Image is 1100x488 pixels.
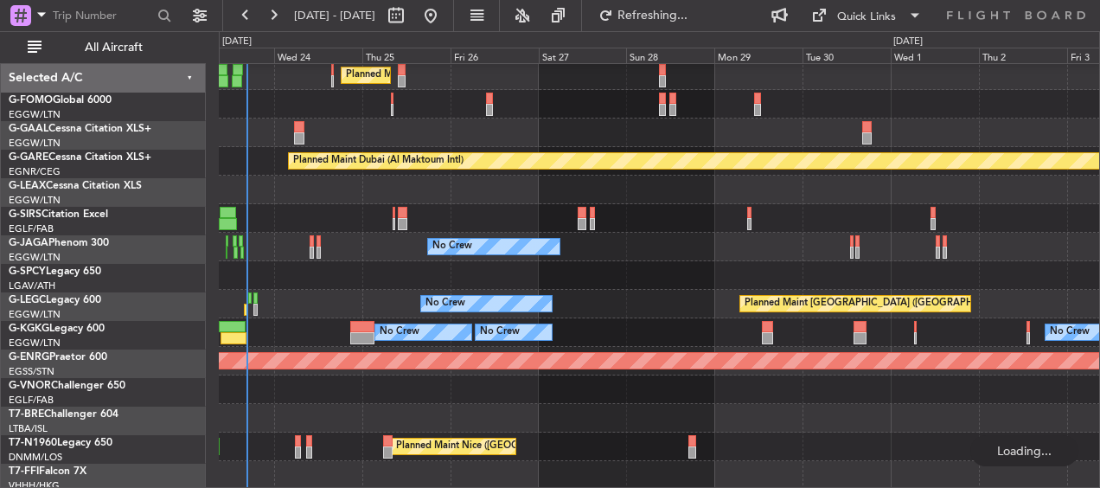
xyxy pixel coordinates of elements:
[9,124,48,134] span: G-GAAL
[9,152,48,163] span: G-GARE
[9,438,57,448] span: T7-N1960
[9,165,61,178] a: EGNR/CEG
[970,435,1078,466] div: Loading...
[9,409,118,420] a: T7-BREChallenger 604
[539,48,627,63] div: Sat 27
[9,251,61,264] a: EGGW/LTN
[9,266,101,277] a: G-SPCYLegacy 650
[837,9,896,26] div: Quick Links
[9,466,86,477] a: T7-FFIFalcon 7X
[9,266,46,277] span: G-SPCY
[451,48,539,63] div: Fri 26
[626,48,714,63] div: Sun 28
[979,48,1067,63] div: Thu 2
[9,381,125,391] a: G-VNORChallenger 650
[9,209,108,220] a: G-SIRSCitation Excel
[293,148,464,174] div: Planned Maint Dubai (Al Maktoum Intl)
[9,352,49,363] span: G-ENRG
[9,108,61,121] a: EGGW/LTN
[617,10,689,22] span: Refreshing...
[891,48,979,63] div: Wed 1
[9,279,55,292] a: LGAV/ATH
[9,124,151,134] a: G-GAALCessna Citation XLS+
[9,137,61,150] a: EGGW/LTN
[9,324,49,334] span: G-KGKG
[425,291,465,317] div: No Crew
[274,48,362,63] div: Wed 24
[714,48,803,63] div: Mon 29
[9,337,61,350] a: EGGW/LTN
[19,34,188,61] button: All Aircraft
[9,451,62,464] a: DNMM/LOS
[803,48,891,63] div: Tue 30
[362,48,451,63] div: Thu 25
[9,308,61,321] a: EGGW/LTN
[9,181,142,191] a: G-LEAXCessna Citation XLS
[803,2,931,29] button: Quick Links
[45,42,182,54] span: All Aircraft
[9,394,54,407] a: EGLF/FAB
[9,222,54,235] a: EGLF/FAB
[9,181,46,191] span: G-LEAX
[9,95,112,106] a: G-FOMOGlobal 6000
[9,381,51,391] span: G-VNOR
[1050,319,1090,345] div: No Crew
[9,209,42,220] span: G-SIRS
[591,2,694,29] button: Refreshing...
[893,35,923,49] div: [DATE]
[480,319,520,345] div: No Crew
[9,95,53,106] span: G-FOMO
[294,8,375,23] span: [DATE] - [DATE]
[9,194,61,207] a: EGGW/LTN
[9,152,151,163] a: G-GARECessna Citation XLS+
[9,238,48,248] span: G-JAGA
[9,295,101,305] a: G-LEGCLegacy 600
[9,352,107,363] a: G-ENRGPraetor 600
[186,48,274,63] div: Tue 23
[9,365,54,378] a: EGSS/STN
[346,62,618,88] div: Planned Maint [GEOGRAPHIC_DATA] ([GEOGRAPHIC_DATA])
[432,234,472,260] div: No Crew
[53,3,152,29] input: Trip Number
[9,238,109,248] a: G-JAGAPhenom 300
[380,319,419,345] div: No Crew
[9,324,105,334] a: G-KGKGLegacy 600
[396,433,589,459] div: Planned Maint Nice ([GEOGRAPHIC_DATA])
[9,409,44,420] span: T7-BRE
[745,291,1017,317] div: Planned Maint [GEOGRAPHIC_DATA] ([GEOGRAPHIC_DATA])
[9,466,39,477] span: T7-FFI
[9,438,112,448] a: T7-N1960Legacy 650
[222,35,252,49] div: [DATE]
[9,422,48,435] a: LTBA/ISL
[9,295,46,305] span: G-LEGC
